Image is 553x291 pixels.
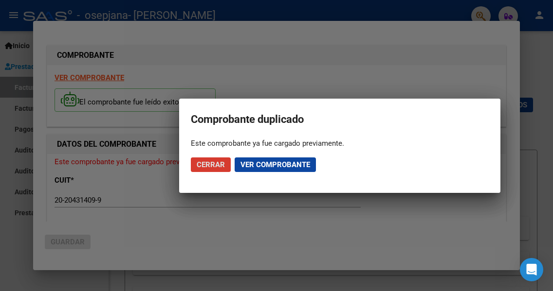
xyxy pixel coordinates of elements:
span: Cerrar [197,160,225,169]
button: Cerrar [191,157,231,172]
span: Ver comprobante [240,160,310,169]
h2: Comprobante duplicado [191,110,489,129]
button: Ver comprobante [235,157,316,172]
div: Este comprobante ya fue cargado previamente. [191,138,489,148]
div: Open Intercom Messenger [520,258,543,281]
